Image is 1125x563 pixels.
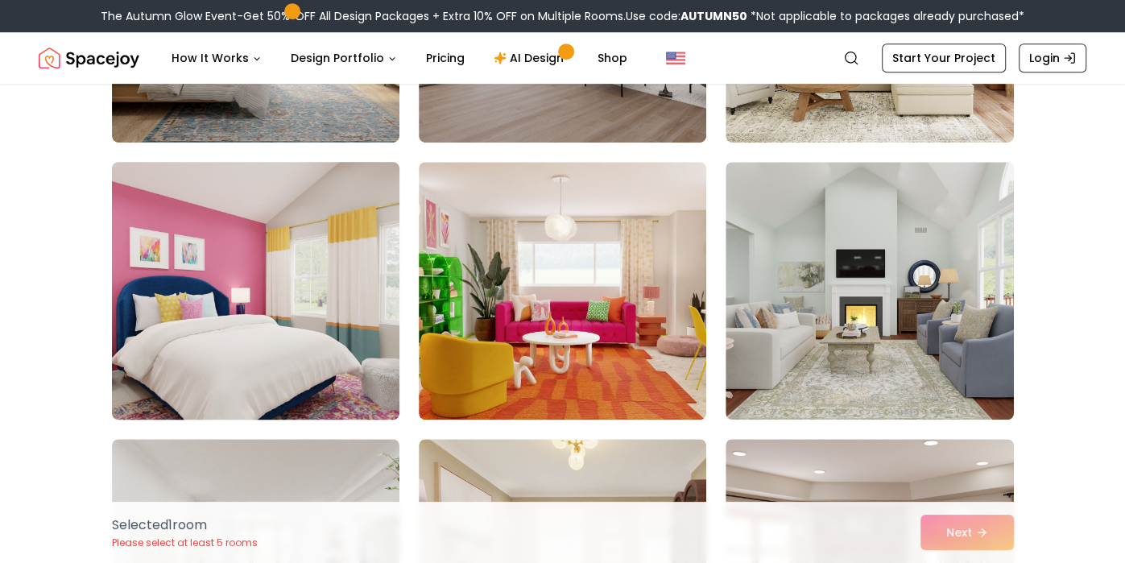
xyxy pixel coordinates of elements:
a: Login [1019,43,1086,72]
img: Room room-54 [726,162,1013,420]
a: Start Your Project [882,43,1006,72]
img: Room room-52 [105,155,407,426]
nav: Global [39,32,1086,84]
button: Design Portfolio [278,42,410,74]
a: Pricing [413,42,478,74]
img: Spacejoy Logo [39,42,139,74]
a: Spacejoy [39,42,139,74]
img: United States [666,48,685,68]
nav: Main [159,42,640,74]
a: AI Design [481,42,581,74]
img: Room room-53 [419,162,706,420]
button: How It Works [159,42,275,74]
p: Selected 1 room [112,515,258,535]
span: Use code: [626,8,747,24]
a: Shop [585,42,640,74]
span: *Not applicable to packages already purchased* [747,8,1024,24]
div: The Autumn Glow Event-Get 50% OFF All Design Packages + Extra 10% OFF on Multiple Rooms. [101,8,1024,24]
p: Please select at least 5 rooms [112,536,258,549]
b: AUTUMN50 [680,8,747,24]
